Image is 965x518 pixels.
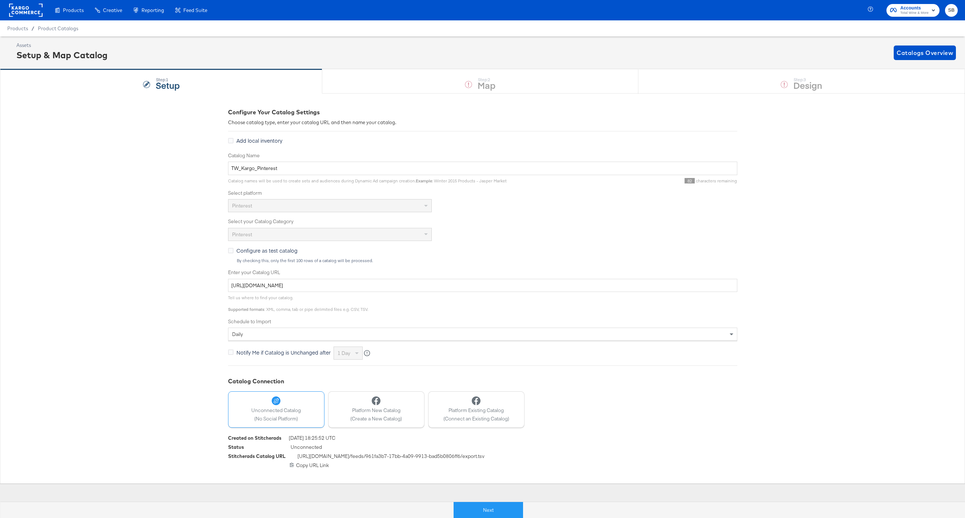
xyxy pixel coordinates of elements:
[948,6,955,15] span: SB
[685,178,695,183] span: 82
[228,295,368,312] span: Tell us where to find your catalog. : XML, comma, tab or pipe delimited files e.g. CSV, TSV.
[228,119,737,126] div: Choose catalog type, enter your catalog URL and then name your catalog.
[28,25,38,31] span: /
[228,162,737,175] input: Name your catalog e.g. My Dynamic Product Catalog
[228,377,737,385] div: Catalog Connection
[7,25,28,31] span: Products
[156,77,180,82] div: Step: 1
[228,462,737,469] div: Copy URL Link
[232,202,252,209] span: Pinterest
[289,435,335,444] span: [DATE] 18:25:52 UTC
[900,4,929,12] span: Accounts
[251,415,301,422] span: (No Social Platform)
[228,108,737,116] div: Configure Your Catalog Settings
[886,4,940,17] button: AccountsTotal Wine & More
[228,190,737,197] label: Select platform
[443,415,509,422] span: (Connect an Existing Catalog)
[350,407,402,414] span: Platform New Catalog
[63,7,84,13] span: Products
[443,407,509,414] span: Platform Existing Catalog
[103,7,122,13] span: Creative
[228,307,264,312] strong: Supported formats
[236,247,298,254] span: Configure as test catalog
[236,137,282,144] span: Add local inventory
[228,435,282,442] div: Created on Stitcherads
[897,48,953,58] span: Catalogs Overview
[183,7,207,13] span: Feed Suite
[228,453,286,460] div: Stitcherads Catalog URL
[338,350,350,356] span: 1 day
[228,178,507,183] span: Catalog names will be used to create sets and audiences during Dynamic Ad campaign creation. : Wi...
[945,4,958,17] button: SB
[894,46,956,60] button: Catalogs Overview
[16,42,108,49] div: Assets
[428,391,525,428] button: Platform Existing Catalog(Connect an Existing Catalog)
[228,279,737,292] input: Enter Catalog URL, e.g. http://www.example.com/products.xml
[228,391,324,428] button: Unconnected Catalog(No Social Platform)
[228,444,244,451] div: Status
[416,178,432,183] strong: Example
[16,49,108,61] div: Setup & Map Catalog
[228,318,737,325] label: Schedule to Import
[507,178,737,184] div: characters remaining
[232,331,243,337] span: daily
[350,415,402,422] span: (Create a New Catalog)
[236,258,737,263] div: By checking this, only the first 100 rows of a catalog will be processed.
[228,152,737,159] label: Catalog Name
[141,7,164,13] span: Reporting
[38,25,78,31] a: Product Catalogs
[298,453,485,462] span: [URL][DOMAIN_NAME] /feeds/ 961fa3b7-17bb-4a09-9913-bad5b0806ff6 /export.tsv
[228,218,737,225] label: Select your Catalog Category
[900,10,929,16] span: Total Wine & More
[156,79,180,91] strong: Setup
[236,349,331,356] span: Notify Me if Catalog is Unchanged after
[291,444,322,453] span: Unconnected
[228,269,737,276] label: Enter your Catalog URL
[251,407,301,414] span: Unconnected Catalog
[232,231,252,238] span: Pinterest
[328,391,424,428] button: Platform New Catalog(Create a New Catalog)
